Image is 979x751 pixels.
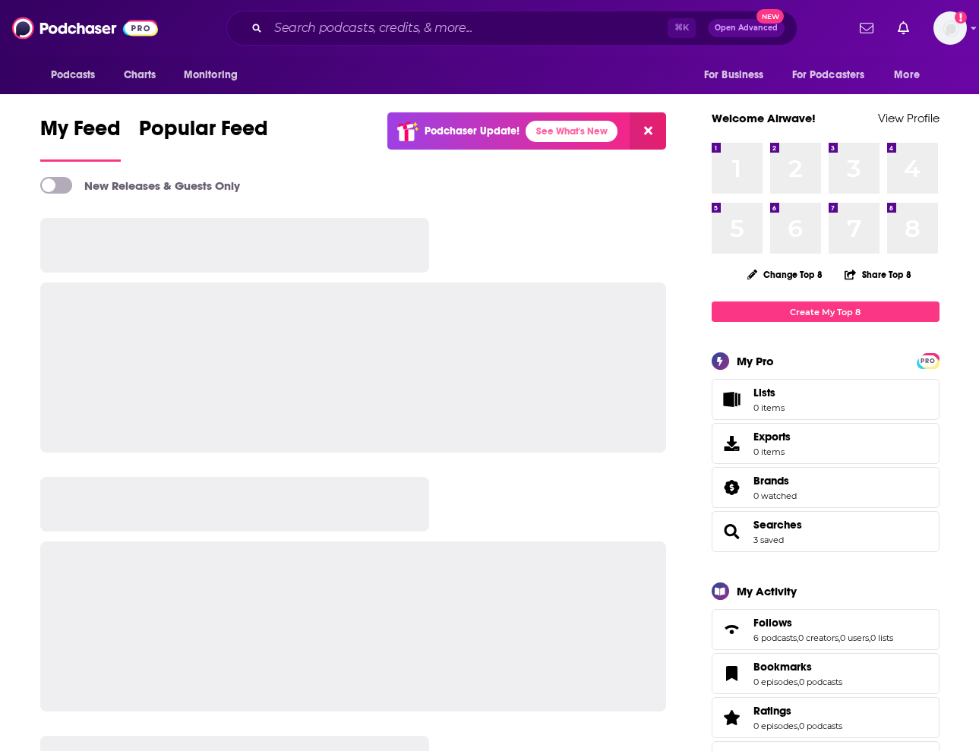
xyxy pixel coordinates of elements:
[712,697,940,738] span: Ratings
[797,633,798,643] span: ,
[869,633,870,643] span: ,
[717,619,747,640] a: Follows
[712,379,940,420] a: Lists
[40,177,240,194] a: New Releases & Guests Only
[268,16,668,40] input: Search podcasts, credits, & more...
[838,633,840,643] span: ,
[797,721,799,731] span: ,
[756,9,784,24] span: New
[753,474,789,488] span: Brands
[955,11,967,24] svg: Add a profile image
[753,402,785,413] span: 0 items
[51,65,96,86] span: Podcasts
[753,704,791,718] span: Ratings
[753,491,797,501] a: 0 watched
[704,65,764,86] span: For Business
[40,61,115,90] button: open menu
[844,260,912,289] button: Share Top 8
[753,430,791,443] span: Exports
[738,265,832,284] button: Change Top 8
[715,24,778,32] span: Open Advanced
[717,707,747,728] a: Ratings
[883,61,939,90] button: open menu
[712,653,940,694] span: Bookmarks
[425,125,520,137] p: Podchaser Update!
[753,446,791,457] span: 0 items
[894,65,920,86] span: More
[933,11,967,45] span: Logged in as AirwaveMedia
[854,15,880,41] a: Show notifications dropdown
[114,61,166,90] a: Charts
[753,704,842,718] a: Ratings
[712,609,940,650] span: Follows
[753,616,893,630] a: Follows
[40,115,121,162] a: My Feed
[933,11,967,45] img: User Profile
[712,111,816,125] a: Welcome Airwave!
[753,386,775,399] span: Lists
[693,61,783,90] button: open menu
[708,19,785,37] button: Open AdvancedNew
[753,660,842,674] a: Bookmarks
[12,14,158,43] img: Podchaser - Follow, Share and Rate Podcasts
[933,11,967,45] button: Show profile menu
[40,115,121,150] span: My Feed
[840,633,869,643] a: 0 users
[753,616,792,630] span: Follows
[717,433,747,454] span: Exports
[226,11,797,46] div: Search podcasts, credits, & more...
[184,65,238,86] span: Monitoring
[753,518,802,532] a: Searches
[753,386,785,399] span: Lists
[799,677,842,687] a: 0 podcasts
[712,423,940,464] a: Exports
[753,721,797,731] a: 0 episodes
[526,121,617,142] a: See What's New
[124,65,156,86] span: Charts
[753,535,784,545] a: 3 saved
[870,633,893,643] a: 0 lists
[737,354,774,368] div: My Pro
[668,18,696,38] span: ⌘ K
[892,15,915,41] a: Show notifications dropdown
[753,660,812,674] span: Bookmarks
[717,521,747,542] a: Searches
[798,633,838,643] a: 0 creators
[712,467,940,508] span: Brands
[753,633,797,643] a: 6 podcasts
[737,584,797,598] div: My Activity
[173,61,257,90] button: open menu
[797,677,799,687] span: ,
[717,477,747,498] a: Brands
[712,301,940,322] a: Create My Top 8
[717,663,747,684] a: Bookmarks
[919,355,937,367] span: PRO
[919,355,937,366] a: PRO
[878,111,940,125] a: View Profile
[753,677,797,687] a: 0 episodes
[712,511,940,552] span: Searches
[139,115,268,162] a: Popular Feed
[753,474,797,488] a: Brands
[782,61,887,90] button: open menu
[139,115,268,150] span: Popular Feed
[799,721,842,731] a: 0 podcasts
[792,65,865,86] span: For Podcasters
[717,389,747,410] span: Lists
